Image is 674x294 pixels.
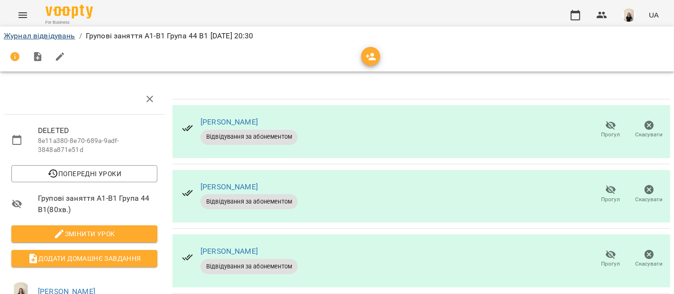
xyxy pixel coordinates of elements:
span: Скасувати [636,260,663,268]
span: Групові заняття А1-В1 Група 44 В1 ( 80 хв. ) [38,193,157,215]
li: / [79,30,82,42]
span: For Business [46,19,93,26]
span: Попередні уроки [19,168,150,179]
button: Скасувати [630,116,668,143]
span: Прогул [601,196,620,204]
span: Прогул [601,131,620,139]
button: Прогул [592,181,630,207]
button: Змінити урок [11,225,157,242]
span: Відвідування за абонементом [200,197,298,206]
button: UA [645,6,663,24]
span: Змінити урок [19,228,150,240]
button: Додати домашнє завдання [11,250,157,267]
p: 8e11a380-8e70-689a-9adf-3848a871e51d [38,136,157,155]
span: Скасувати [636,131,663,139]
a: [PERSON_NAME] [200,247,258,256]
button: Прогул [592,246,630,272]
span: UA [649,10,659,20]
span: Додати домашнє завдання [19,253,150,264]
nav: breadcrumb [4,30,670,42]
button: Скасувати [630,181,668,207]
span: Прогул [601,260,620,268]
img: Voopty Logo [46,5,93,18]
a: Журнал відвідувань [4,31,75,40]
a: [PERSON_NAME] [200,117,258,126]
span: Відвідування за абонементом [200,133,298,141]
span: Скасувати [636,196,663,204]
button: Menu [11,4,34,27]
p: Групові заняття А1-В1 Група 44 В1 [DATE] 20:30 [86,30,254,42]
span: DELETED [38,125,157,136]
a: [PERSON_NAME] [200,182,258,191]
span: Відвідування за абонементом [200,262,298,271]
button: Попередні уроки [11,165,157,182]
button: Скасувати [630,246,668,272]
img: a3bfcddf6556b8c8331b99a2d66cc7fb.png [622,9,636,22]
button: Прогул [592,116,630,143]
